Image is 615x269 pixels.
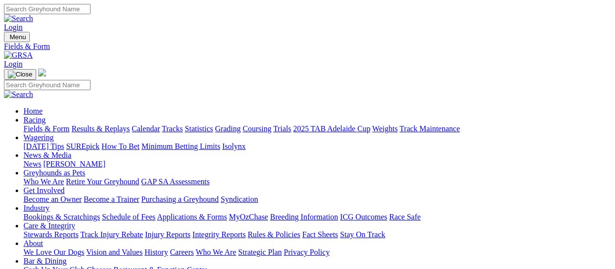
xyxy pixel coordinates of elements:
[23,221,75,230] a: Care & Integrity
[273,124,291,133] a: Trials
[23,160,41,168] a: News
[372,124,398,133] a: Weights
[102,142,140,150] a: How To Bet
[144,248,168,256] a: History
[23,213,611,221] div: Industry
[23,107,43,115] a: Home
[66,177,139,186] a: Retire Your Greyhound
[157,213,227,221] a: Applications & Forms
[141,195,219,203] a: Purchasing a Greyhound
[23,177,64,186] a: Who We Are
[4,69,36,80] button: Toggle navigation
[170,248,194,256] a: Careers
[293,124,370,133] a: 2025 TAB Adelaide Cup
[4,4,91,14] input: Search
[23,248,611,257] div: About
[196,248,236,256] a: Who We Are
[66,142,99,150] a: SUREpick
[243,124,272,133] a: Coursing
[23,257,67,265] a: Bar & Dining
[23,213,100,221] a: Bookings & Scratchings
[132,124,160,133] a: Calendar
[23,177,611,186] div: Greyhounds as Pets
[302,230,338,239] a: Fact Sheets
[23,133,54,142] a: Wagering
[222,142,246,150] a: Isolynx
[23,142,611,151] div: Wagering
[23,124,611,133] div: Racing
[23,160,611,169] div: News & Media
[238,248,282,256] a: Strategic Plan
[400,124,460,133] a: Track Maintenance
[23,195,82,203] a: Become an Owner
[23,239,43,247] a: About
[23,151,71,159] a: News & Media
[192,230,246,239] a: Integrity Reports
[23,142,64,150] a: [DATE] Tips
[23,116,46,124] a: Racing
[4,90,33,99] img: Search
[23,186,65,195] a: Get Involved
[23,124,69,133] a: Fields & Form
[221,195,258,203] a: Syndication
[270,213,338,221] a: Breeding Information
[141,142,220,150] a: Minimum Betting Limits
[4,60,23,68] a: Login
[23,195,611,204] div: Get Involved
[23,230,78,239] a: Stewards Reports
[102,213,155,221] a: Schedule of Fees
[340,213,387,221] a: ICG Outcomes
[4,80,91,90] input: Search
[389,213,420,221] a: Race Safe
[215,124,241,133] a: Grading
[23,204,49,212] a: Industry
[145,230,190,239] a: Injury Reports
[4,23,23,31] a: Login
[43,160,105,168] a: [PERSON_NAME]
[4,14,33,23] img: Search
[4,51,33,60] img: GRSA
[84,195,139,203] a: Become a Trainer
[71,124,130,133] a: Results & Replays
[8,71,32,78] img: Close
[4,32,30,42] button: Toggle navigation
[23,248,84,256] a: We Love Our Dogs
[4,42,611,51] a: Fields & Form
[10,33,26,41] span: Menu
[162,124,183,133] a: Tracks
[86,248,142,256] a: Vision and Values
[141,177,210,186] a: GAP SA Assessments
[284,248,330,256] a: Privacy Policy
[23,230,611,239] div: Care & Integrity
[229,213,268,221] a: MyOzChase
[80,230,143,239] a: Track Injury Rebate
[340,230,385,239] a: Stay On Track
[248,230,300,239] a: Rules & Policies
[185,124,213,133] a: Statistics
[23,169,85,177] a: Greyhounds as Pets
[38,69,46,76] img: logo-grsa-white.png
